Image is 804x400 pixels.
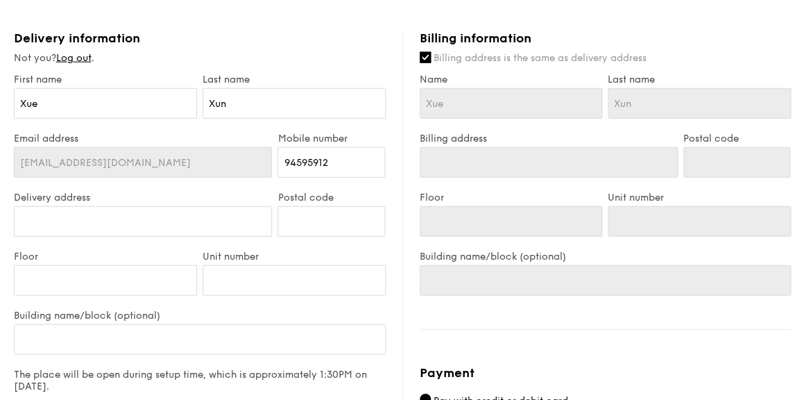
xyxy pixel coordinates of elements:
label: Building name/block (optional) [420,251,791,262]
h4: Payment [420,363,791,383]
label: Floor [14,251,197,262]
label: Postal code [683,133,791,144]
label: Delivery address [14,192,273,203]
label: Last name [203,74,386,85]
label: Unit number [608,192,791,203]
label: Last name [608,74,791,85]
span: Delivery information [14,31,140,46]
span: Billing address is the same as delivery address [434,52,647,64]
label: Name [420,74,603,85]
label: First name [14,74,197,85]
label: Postal code [277,192,385,203]
label: Email address [14,133,273,144]
input: Billing address is the same as delivery address [420,52,431,63]
a: Log out [56,52,92,64]
label: Unit number [203,251,386,262]
div: Not you? . [14,51,386,65]
span: Billing information [420,31,531,46]
label: Building name/block (optional) [14,310,386,322]
label: Billing address [420,133,678,144]
label: Mobile number [277,133,385,144]
label: Floor [420,192,603,203]
label: The place will be open during setup time, which is approximately 1:30PM on [DATE]. [14,369,386,392]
